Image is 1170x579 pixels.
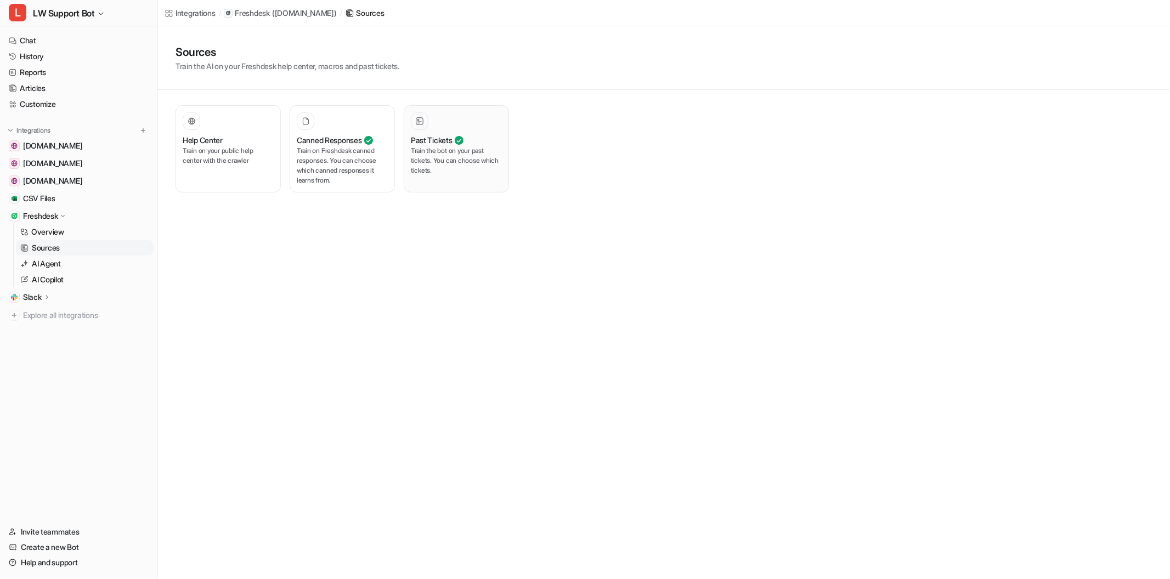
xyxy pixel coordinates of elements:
[4,191,153,206] a: CSV FilesCSV Files
[16,272,153,287] a: AI Copilot
[23,211,58,222] p: Freshdesk
[16,224,153,240] a: Overview
[11,195,18,202] img: CSV Files
[23,292,42,303] p: Slack
[176,44,399,60] h1: Sources
[165,7,216,19] a: Integrations
[183,146,274,166] p: Train on your public help center with the crawler
[33,5,94,21] span: LW Support Bot
[4,540,153,555] a: Create a new Bot
[32,242,60,253] p: Sources
[4,125,54,136] button: Integrations
[16,126,50,135] p: Integrations
[297,134,362,146] h3: Canned Responses
[32,258,61,269] p: AI Agent
[4,173,153,189] a: www.learnworlds.dev[DOMAIN_NAME]
[4,555,153,570] a: Help and support
[139,127,147,134] img: menu_add.svg
[11,178,18,184] img: www.learnworlds.dev
[4,138,153,154] a: www.learnworlds.com[DOMAIN_NAME]
[11,294,18,300] img: Slack
[23,158,82,169] span: [DOMAIN_NAME]
[411,134,453,146] h3: Past Tickets
[224,8,336,19] a: Freshdesk([DOMAIN_NAME])
[4,33,153,48] a: Chat
[340,8,342,18] span: /
[4,96,153,112] a: Customize
[357,7,385,19] div: Sources
[4,308,153,323] a: Explore all integrations
[297,146,388,185] p: Train on Freshdesk canned responses. You can choose which canned responses it learns from.
[11,160,18,167] img: support.learnworlds.com
[219,8,221,18] span: /
[11,213,18,219] img: Freshdesk
[4,65,153,80] a: Reports
[23,306,149,324] span: Explore all integrations
[4,156,153,171] a: support.learnworlds.com[DOMAIN_NAME]
[16,256,153,271] a: AI Agent
[346,7,385,19] a: Sources
[411,146,502,175] p: Train the bot on your past tickets. You can choose which tickets.
[4,81,153,96] a: Articles
[11,143,18,149] img: www.learnworlds.com
[290,105,395,192] button: Canned ResponsesTrain on Freshdesk canned responses. You can choose which canned responses it lea...
[235,8,269,19] p: Freshdesk
[176,105,281,192] button: Help CenterTrain on your public help center with the crawler
[16,240,153,256] a: Sources
[176,7,216,19] div: Integrations
[23,175,82,186] span: [DOMAIN_NAME]
[176,60,399,72] p: Train the AI on your Freshdesk help center, macros and past tickets.
[23,193,55,204] span: CSV Files
[31,226,64,237] p: Overview
[9,4,26,21] span: L
[183,134,223,146] h3: Help Center
[4,524,153,540] a: Invite teammates
[404,105,509,192] button: Past TicketsTrain the bot on your past tickets. You can choose which tickets.
[32,274,64,285] p: AI Copilot
[7,127,14,134] img: expand menu
[9,310,20,321] img: explore all integrations
[4,49,153,64] a: History
[272,8,337,19] p: ( [DOMAIN_NAME] )
[23,140,82,151] span: [DOMAIN_NAME]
